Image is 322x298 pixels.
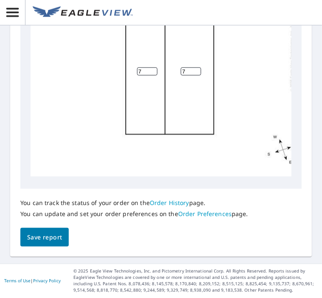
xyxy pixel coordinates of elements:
[150,199,189,207] a: Order History
[178,210,232,218] a: Order Preferences
[20,199,248,207] p: You can track the status of your order on the page.
[20,210,248,218] p: You can update and set your order preferences on the page.
[73,268,318,294] p: © 2025 Eagle View Technologies, Inc. and Pictometry International Corp. All Rights Reserved. Repo...
[20,228,69,247] button: Save report
[27,232,62,243] span: Save report
[33,6,133,19] img: EV Logo
[33,278,61,284] a: Privacy Policy
[4,278,61,284] p: |
[4,278,31,284] a: Terms of Use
